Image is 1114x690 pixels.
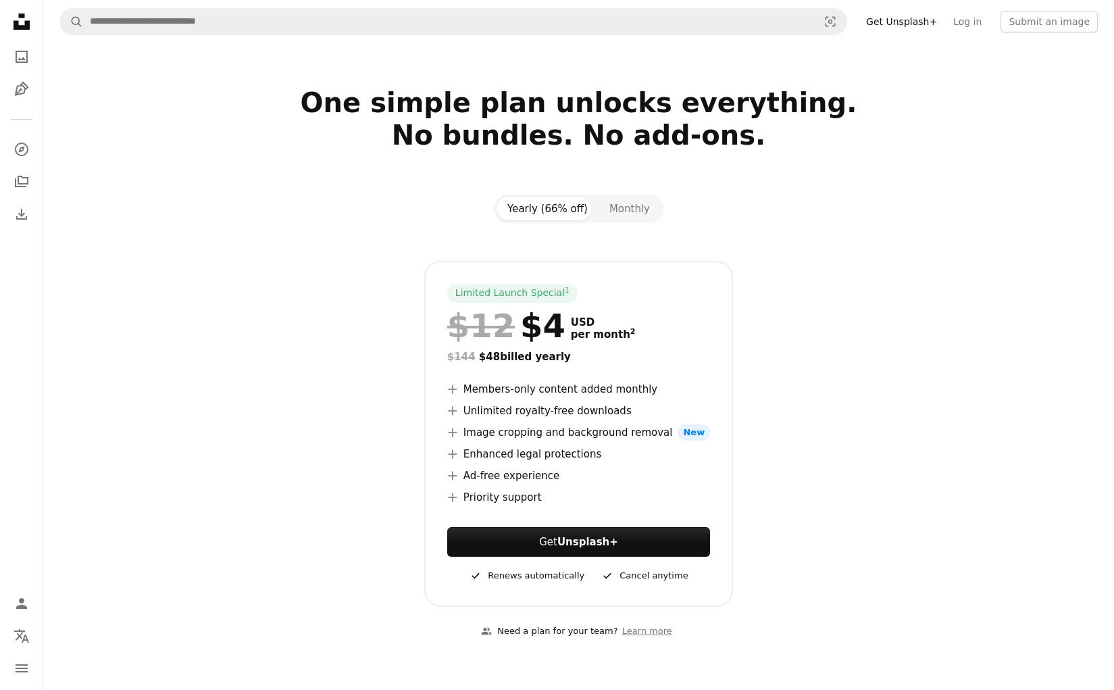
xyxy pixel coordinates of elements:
a: Log in [945,11,990,32]
button: Yearly (66% off) [497,197,599,220]
a: Photos [8,43,35,70]
li: Priority support [447,489,710,506]
span: USD [571,316,636,328]
li: Enhanced legal protections [447,446,710,462]
div: Limited Launch Special [447,284,578,303]
li: Ad-free experience [447,468,710,484]
sup: 2 [630,327,636,336]
a: Learn more [618,620,676,643]
div: Renews automatically [469,568,584,584]
a: Home — Unsplash [8,8,35,38]
button: Visual search [814,9,846,34]
button: Search Unsplash [60,9,83,34]
button: Submit an image [1001,11,1098,32]
a: 2 [628,328,638,341]
button: GetUnsplash+ [447,527,710,557]
li: Members-only content added monthly [447,381,710,397]
a: Illustrations [8,76,35,103]
form: Find visuals sitewide [59,8,847,35]
a: Explore [8,136,35,163]
a: Log in / Sign up [8,590,35,617]
sup: 1 [565,286,569,294]
div: $48 billed yearly [447,349,710,365]
button: Menu [8,655,35,682]
span: New [678,424,710,441]
li: Image cropping and background removal [447,424,710,441]
div: Need a plan for your team? [481,624,617,639]
h2: One simple plan unlocks everything. No bundles. No add-ons. [144,87,1014,184]
span: $12 [447,308,515,343]
div: $4 [447,308,565,343]
a: Collections [8,168,35,195]
li: Unlimited royalty-free downloads [447,403,710,419]
a: 1 [562,287,572,300]
span: $144 [447,351,476,363]
div: Cancel anytime [601,568,688,584]
strong: Unsplash+ [557,536,618,548]
button: Monthly [599,197,661,220]
a: Download History [8,201,35,228]
button: Language [8,622,35,649]
span: per month [571,328,636,341]
a: Get Unsplash+ [858,11,945,32]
